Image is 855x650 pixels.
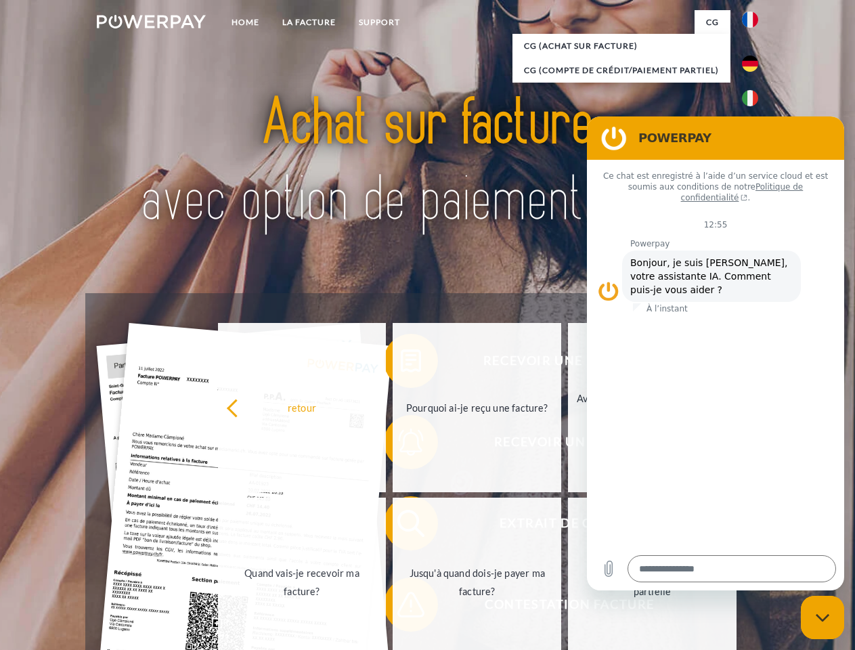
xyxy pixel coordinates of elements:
[801,596,844,639] iframe: Bouton de lancement de la fenêtre de messagerie, conversation en cours
[226,564,378,601] div: Quand vais-je recevoir ma facture?
[347,10,412,35] a: Support
[742,56,758,72] img: de
[401,564,553,601] div: Jusqu'à quand dois-je payer ma facture?
[226,398,378,416] div: retour
[568,323,737,492] a: Avez-vous reçu mes paiements, ai-je encore un solde ouvert?
[576,564,728,601] div: Je n'ai reçu qu'une livraison partielle
[401,398,553,416] div: Pourquoi ai-je reçu une facture?
[271,10,347,35] a: LA FACTURE
[695,10,730,35] a: CG
[129,65,726,259] img: title-powerpay_fr.svg
[220,10,271,35] a: Home
[97,15,206,28] img: logo-powerpay-white.svg
[742,12,758,28] img: fr
[742,90,758,106] img: it
[587,116,844,590] iframe: Fenêtre de messagerie
[576,389,728,426] div: Avez-vous reçu mes paiements, ai-je encore un solde ouvert?
[512,58,730,83] a: CG (Compte de crédit/paiement partiel)
[512,34,730,58] a: CG (achat sur facture)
